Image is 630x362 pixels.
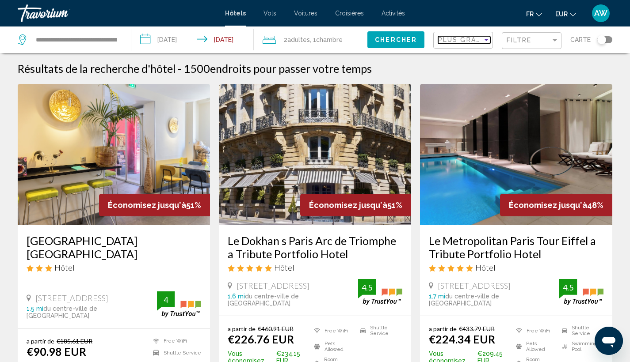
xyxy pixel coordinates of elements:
[57,337,92,345] del: €185.61 EUR
[429,325,457,332] span: a partir de
[438,36,543,43] span: Plus grandes économies
[429,234,603,260] a: Le Metropolitan Paris Tour Eiffel a Tribute Portfolio Hotel
[228,293,245,300] span: 1.6 mi
[27,337,54,345] span: a partir de
[157,294,175,305] div: 4
[27,305,43,312] span: 1.5 mi
[263,10,276,17] a: Vols
[228,234,402,260] a: Le Dokhan s Paris Arc de Triomphe a Tribute Portfolio Hotel
[526,8,542,20] button: Change language
[429,332,495,346] ins: €224.34 EUR
[149,337,201,345] li: Free WiFi
[526,11,534,18] span: fr
[225,10,246,17] a: Hôtels
[99,194,210,216] div: 51%
[316,36,343,43] span: Chambre
[294,10,317,17] a: Voitures
[309,325,356,336] li: Free WiFi
[18,4,216,22] a: Travorium
[228,332,294,346] ins: €226.76 EUR
[219,84,411,225] img: Hotel image
[509,200,587,210] span: Économisez jusqu'à
[27,234,201,260] a: [GEOGRAPHIC_DATA] [GEOGRAPHIC_DATA]
[27,345,86,358] ins: €90.98 EUR
[367,31,424,48] button: Chercher
[108,200,186,210] span: Économisez jusqu'à
[589,4,612,23] button: User Menu
[557,341,603,352] li: Swimming Pool
[570,34,591,46] span: Carte
[429,293,445,300] span: 1.7 mi
[157,291,201,317] img: trustyou-badge.svg
[559,279,603,305] img: trustyou-badge.svg
[512,341,557,352] li: Pets Allowed
[356,325,402,336] li: Shuttle Service
[183,62,372,75] h2: 1500
[420,84,612,225] img: Hotel image
[228,325,256,332] span: a partir de
[502,32,561,50] button: Filter
[35,293,108,303] span: [STREET_ADDRESS]
[594,9,607,18] span: AW
[459,325,495,332] del: €433.79 EUR
[591,36,612,44] button: Toggle map
[335,10,364,17] a: Croisières
[555,8,576,20] button: Change currency
[438,281,511,290] span: [STREET_ADDRESS]
[228,293,299,307] span: du centre-ville de [GEOGRAPHIC_DATA]
[438,37,490,44] mat-select: Sort by
[310,34,343,46] span: , 1
[254,26,367,53] button: Travelers: 2 adults, 0 children
[358,279,402,305] img: trustyou-badge.svg
[309,341,356,352] li: Pets Allowed
[300,194,411,216] div: 51%
[27,263,201,272] div: 3 star Hotel
[149,349,201,357] li: Shuttle Service
[595,327,623,355] iframe: Bouton de lancement de la fenêtre de messagerie
[358,282,376,293] div: 4.5
[274,263,294,272] span: Hôtel
[210,62,372,75] span: endroits pour passer votre temps
[429,293,499,307] span: du centre-ville de [GEOGRAPHIC_DATA]
[429,263,603,272] div: 5 star Hotel
[27,305,97,319] span: du centre-ville de [GEOGRAPHIC_DATA]
[287,36,310,43] span: Adultes
[512,325,557,336] li: Free WiFi
[54,263,75,272] span: Hôtel
[178,62,181,75] span: -
[131,26,254,53] button: Check-in date: Nov 28, 2025 Check-out date: Nov 29, 2025
[375,37,417,44] span: Chercher
[500,194,612,216] div: 48%
[475,263,496,272] span: Hôtel
[18,84,210,225] img: Hotel image
[382,10,405,17] a: Activités
[228,263,402,272] div: 5 star Hotel
[284,34,310,46] span: 2
[555,11,568,18] span: EUR
[507,37,532,44] span: Filtre
[18,62,176,75] h1: Résultats de la recherche d'hôtel
[237,281,309,290] span: [STREET_ADDRESS]
[258,325,294,332] del: €460.91 EUR
[559,282,577,293] div: 4.5
[309,200,387,210] span: Économisez jusqu'à
[557,325,603,336] li: Shuttle Service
